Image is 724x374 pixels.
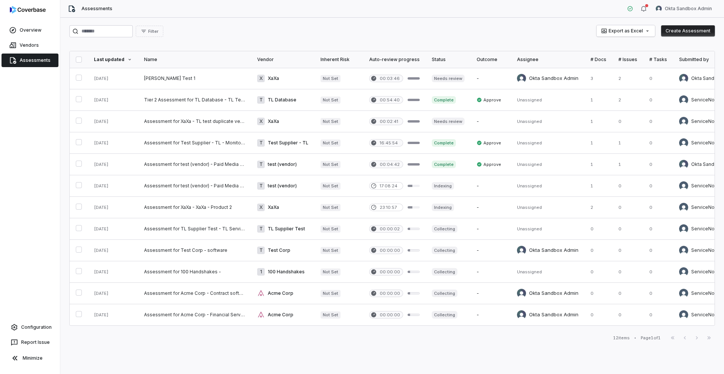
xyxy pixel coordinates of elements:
[369,57,420,63] div: Auto-review progress
[649,57,667,63] div: # Tasks
[471,240,511,261] td: -
[679,267,688,276] img: ServiceNow SvcAcct avatar
[144,57,245,63] div: Name
[471,197,511,218] td: -
[2,38,58,52] a: Vendors
[679,224,688,233] img: ServiceNow SvcAcct avatar
[321,57,357,63] div: Inherent Risk
[679,74,688,83] img: Okta Sandbox Admin avatar
[136,26,163,37] button: Filter
[679,160,688,169] img: Okta Sandbox Admin avatar
[613,335,630,341] div: 12 items
[679,181,688,190] img: ServiceNow SvcAcct avatar
[679,289,688,298] img: ServiceNow SvcAcct avatar
[634,335,636,340] div: •
[517,246,526,255] img: Okta Sandbox Admin avatar
[651,3,716,14] button: Okta Sandbox Admin avatarOkta Sandbox Admin
[3,336,57,349] button: Report Issue
[2,23,58,37] a: Overview
[3,351,57,366] button: Minimize
[2,54,58,67] a: Assessments
[679,138,688,147] img: ServiceNow SvcAcct avatar
[94,57,132,63] div: Last updated
[656,6,662,12] img: Okta Sandbox Admin avatar
[471,283,511,304] td: -
[679,117,688,126] img: ServiceNow SvcAcct avatar
[517,310,526,319] img: Okta Sandbox Admin avatar
[618,57,637,63] div: # Issues
[432,57,465,63] div: Status
[679,203,688,212] img: ServiceNow SvcAcct avatar
[591,57,606,63] div: # Docs
[471,111,511,132] td: -
[3,320,57,334] a: Configuration
[81,6,112,12] span: Assessments
[471,68,511,89] td: -
[257,57,308,63] div: Vendor
[471,304,511,326] td: -
[665,6,712,12] span: Okta Sandbox Admin
[679,246,688,255] img: ServiceNow SvcAcct avatar
[10,6,46,14] img: logo-D7KZi-bG.svg
[517,74,526,83] img: Okta Sandbox Admin avatar
[679,310,688,319] img: ServiceNow SvcAcct avatar
[661,25,715,37] button: Create Assessment
[471,175,511,197] td: -
[471,261,511,283] td: -
[477,57,505,63] div: Outcome
[641,335,661,341] div: Page 1 of 1
[471,218,511,240] td: -
[597,25,655,37] button: Export as Excel
[148,29,158,34] span: Filter
[517,289,526,298] img: Okta Sandbox Admin avatar
[517,57,578,63] div: Assignee
[679,95,688,104] img: ServiceNow SvcAcct avatar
